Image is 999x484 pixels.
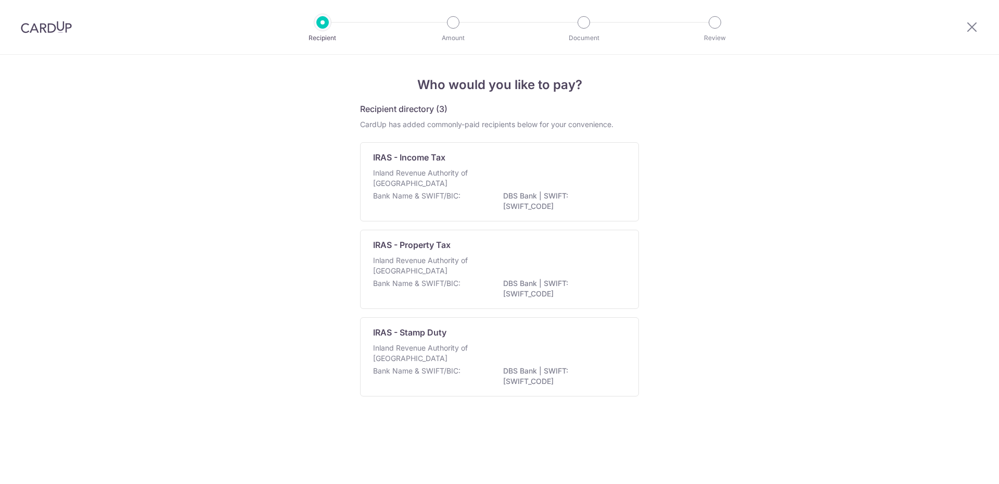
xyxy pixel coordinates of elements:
p: Inland Revenue Authority of [GEOGRAPHIC_DATA] [373,168,483,189]
p: Document [545,33,622,43]
p: Amount [415,33,492,43]
p: Inland Revenue Authority of [GEOGRAPHIC_DATA] [373,255,483,276]
p: Inland Revenue Authority of [GEOGRAPHIC_DATA] [373,343,483,364]
h5: Recipient directory (3) [360,103,447,115]
div: CardUp has added commonly-paid recipients below for your convenience. [360,119,639,130]
p: Bank Name & SWIFT/BIC: [373,366,460,376]
h4: Who would you like to pay? [360,76,639,94]
p: Review [676,33,753,43]
p: IRAS - Stamp Duty [373,326,446,339]
iframe: Opens a widget where you can find more information [932,453,989,479]
p: DBS Bank | SWIFT: [SWIFT_CODE] [503,366,620,387]
img: CardUp [21,21,72,33]
p: Recipient [284,33,361,43]
p: Bank Name & SWIFT/BIC: [373,191,460,201]
p: DBS Bank | SWIFT: [SWIFT_CODE] [503,191,620,212]
p: DBS Bank | SWIFT: [SWIFT_CODE] [503,278,620,299]
p: Bank Name & SWIFT/BIC: [373,278,460,289]
p: IRAS - Property Tax [373,239,451,251]
p: IRAS - Income Tax [373,151,445,164]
